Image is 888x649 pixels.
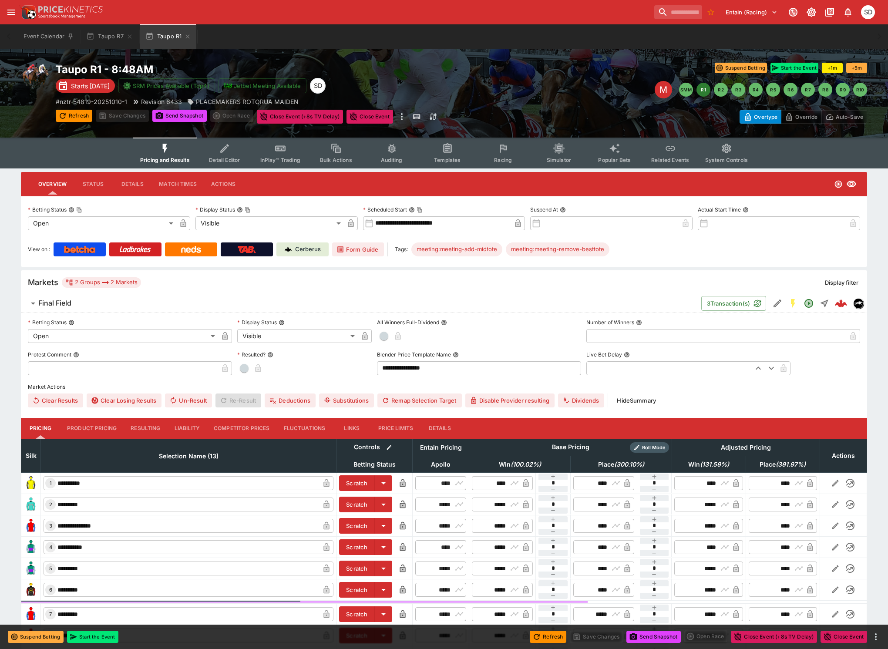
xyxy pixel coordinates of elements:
img: runner 7 [24,607,38,621]
button: Scratch [339,518,375,534]
button: Auto-Save [821,110,867,124]
div: Open [28,329,218,343]
p: Overtype [754,112,777,121]
img: runner 4 [24,540,38,554]
span: Popular Bets [598,157,631,163]
span: meeting:meeting-remove-besttote [506,245,609,254]
button: Close Event (+8s TV Delay) [731,631,817,643]
img: logo-cerberus--red.svg [835,297,847,309]
p: Cerberus [295,245,321,254]
th: Apollo [413,456,469,472]
button: Refresh [530,631,566,643]
button: Resulting [124,418,167,439]
svg: Open [834,180,843,188]
div: split button [684,630,727,642]
span: Win(131.59%) [679,459,739,470]
img: runner 5 [24,562,38,575]
button: Pricing [21,418,60,439]
button: Open [801,296,817,311]
img: Ladbrokes [119,246,151,253]
button: SGM Enabled [785,296,801,311]
div: 2 Groups 2 Markets [65,277,138,288]
button: No Bookmarks [704,5,718,19]
span: Related Events [651,157,689,163]
button: R10 [853,83,867,97]
button: Actual Start Time [743,207,749,213]
img: Betcha [64,246,95,253]
span: System Controls [705,157,748,163]
button: Connected to PK [785,4,801,20]
button: +5m [846,63,867,73]
img: PriceKinetics [38,6,103,13]
div: Open [28,216,176,230]
button: Links [332,418,371,439]
button: Documentation [822,4,838,20]
div: Show/hide Price Roll mode configuration. [630,442,669,453]
img: nztr [854,299,863,308]
button: Disable Provider resulting [465,393,555,407]
button: Suspend Betting [715,63,767,73]
span: Selection Name (13) [149,451,228,461]
p: Auto-Save [836,112,863,121]
span: Betting Status [344,459,405,470]
p: Actual Start Time [698,206,741,213]
p: Blender Price Template Name [377,351,451,358]
p: Starts [DATE] [71,81,110,91]
button: Scratch [339,475,375,491]
h5: Markets [28,277,58,287]
button: Number of Winners [636,319,642,326]
em: ( 100.02 %) [511,459,541,470]
button: Scratch [339,497,375,512]
input: search [654,5,702,19]
div: Start From [740,110,867,124]
th: Adjusted Pricing [672,439,820,456]
span: Un-Result [165,393,212,407]
h6: Final Field [38,299,71,308]
button: Display Status [279,319,285,326]
p: Revision 6433 [141,97,182,106]
span: 5 [47,565,54,572]
p: Copy To Clipboard [56,97,127,106]
p: Resulted? [237,351,266,358]
a: dcff4339-9672-486a-a02a-3ed8be81b22f [832,295,850,312]
span: Templates [434,157,461,163]
img: runner 3 [24,519,38,533]
span: Detail Editor [209,157,240,163]
button: Actions [204,174,243,195]
button: R9 [836,83,850,97]
img: TabNZ [238,246,256,253]
button: Scratch [339,582,375,598]
button: Substitutions [319,393,374,407]
span: Roll Mode [639,444,669,451]
div: Betting Target: cerberus [506,242,609,256]
p: Number of Winners [586,319,634,326]
button: Deductions [265,393,316,407]
button: Override [781,110,821,124]
h2: Copy To Clipboard [56,63,461,76]
button: more [871,632,881,642]
span: Auditing [381,157,402,163]
div: Edit Meeting [655,81,672,98]
th: Entain Pricing [413,439,469,456]
button: Fluctuations [277,418,333,439]
button: Display filter [820,276,864,289]
button: Select Tenant [720,5,783,19]
button: Overtype [740,110,781,124]
span: Pricing and Results [140,157,190,163]
img: runner 2 [24,498,38,511]
button: Product Pricing [60,418,124,439]
div: Visible [195,216,344,230]
img: runner 6 [24,583,38,597]
div: nztr [853,298,864,309]
span: 7 [47,611,54,617]
span: 6 [47,587,54,593]
button: R4 [749,83,763,97]
button: Event Calendar [18,24,79,49]
button: Liability [168,418,207,439]
img: horse_racing.png [21,63,49,91]
label: Tags: [395,242,408,256]
button: SRM Prices Available (Top4) [118,78,215,93]
span: Bulk Actions [320,157,352,163]
button: R1 [696,83,710,97]
div: split button [210,110,253,122]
